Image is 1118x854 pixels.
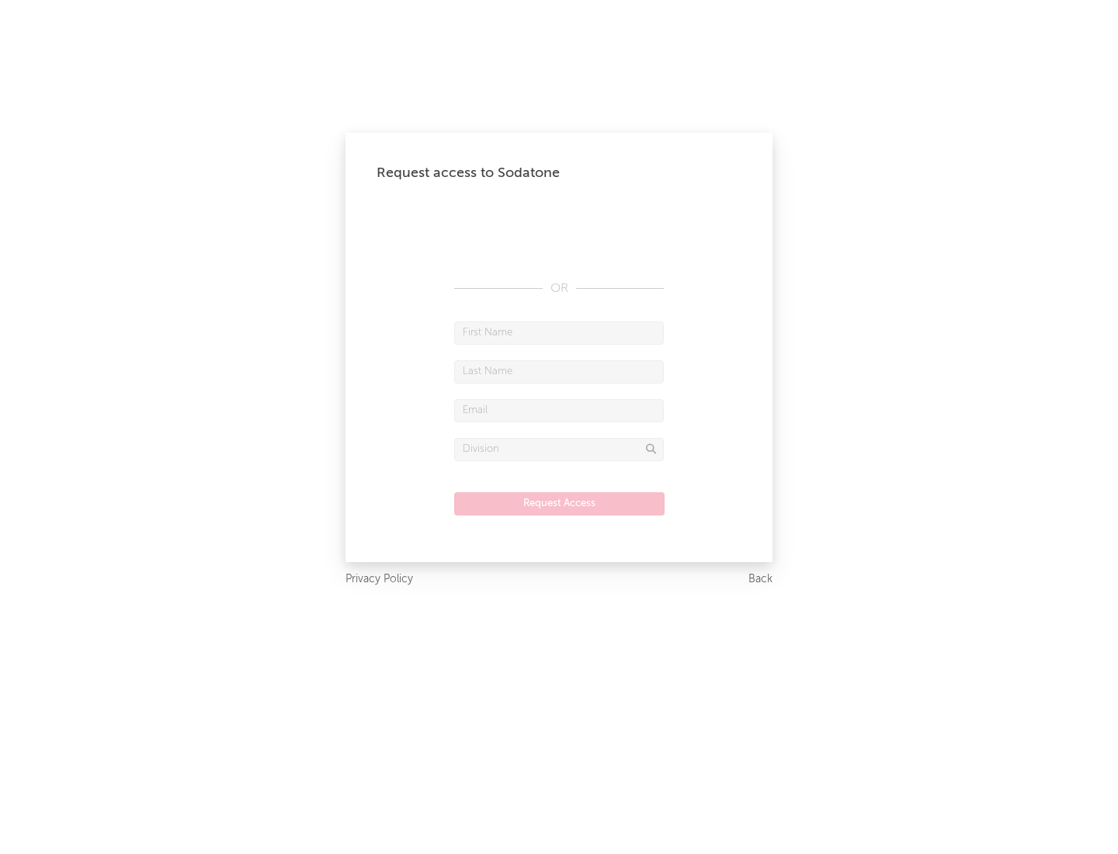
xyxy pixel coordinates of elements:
button: Request Access [454,492,665,516]
div: Request access to Sodatone [377,164,741,182]
a: Back [748,570,773,589]
div: OR [454,279,664,298]
input: Last Name [454,360,664,384]
input: Division [454,438,664,461]
a: Privacy Policy [345,570,413,589]
input: Email [454,399,664,422]
input: First Name [454,321,664,345]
